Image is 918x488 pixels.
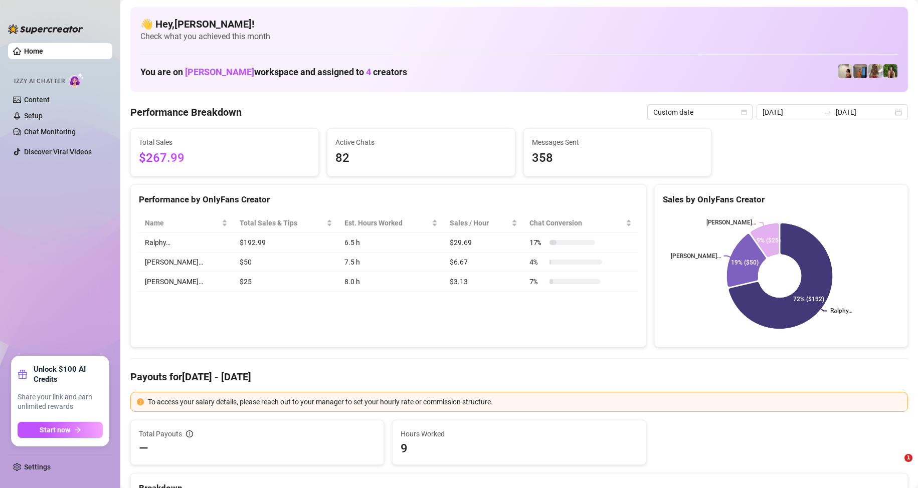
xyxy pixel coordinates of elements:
[401,428,637,439] span: Hours Worked
[824,108,832,116] span: swap-right
[74,426,81,433] span: arrow-right
[824,108,832,116] span: to
[706,219,756,226] text: [PERSON_NAME]…
[868,64,882,78] img: Nathaniel
[24,47,43,55] a: Home
[853,64,867,78] img: Wayne
[24,148,92,156] a: Discover Viral Videos
[838,64,852,78] img: Ralphy
[139,428,182,439] span: Total Payouts
[529,237,545,248] span: 17 %
[401,440,637,456] span: 9
[240,217,324,228] span: Total Sales & Tips
[140,17,898,31] h4: 👋 Hey, [PERSON_NAME] !
[185,67,254,77] span: [PERSON_NAME]
[529,276,545,287] span: 7 %
[186,430,193,437] span: info-circle
[148,396,901,407] div: To access your salary details, please reach out to your manager to set your hourly rate or commis...
[24,128,76,136] a: Chat Monitoring
[344,217,430,228] div: Est. Hours Worked
[884,454,908,478] iframe: Intercom live chat
[444,272,523,292] td: $3.13
[130,105,242,119] h4: Performance Breakdown
[40,426,70,434] span: Start now
[338,253,444,272] td: 7.5 h
[139,253,234,272] td: [PERSON_NAME]…
[139,440,148,456] span: —
[836,107,893,118] input: End date
[14,77,65,86] span: Izzy AI Chatter
[338,272,444,292] td: 8.0 h
[335,137,507,148] span: Active Chats
[18,369,28,379] span: gift
[139,213,234,233] th: Name
[234,253,338,272] td: $50
[663,193,899,206] div: Sales by OnlyFans Creator
[532,137,703,148] span: Messages Sent
[234,233,338,253] td: $192.99
[529,257,545,268] span: 4 %
[24,112,43,120] a: Setup
[670,253,720,260] text: [PERSON_NAME]…
[18,422,103,438] button: Start nowarrow-right
[139,149,310,168] span: $267.99
[69,73,84,87] img: AI Chatter
[140,31,898,42] span: Check what you achieved this month
[532,149,703,168] span: 358
[234,272,338,292] td: $25
[24,96,50,104] a: Content
[444,213,523,233] th: Sales / Hour
[883,64,897,78] img: Nathaniel
[904,454,912,462] span: 1
[8,24,83,34] img: logo-BBDzfeDw.svg
[741,109,747,115] span: calendar
[34,364,103,384] strong: Unlock $100 AI Credits
[830,308,852,315] text: Ralphy…
[130,370,908,384] h4: Payouts for [DATE] - [DATE]
[24,463,51,471] a: Settings
[366,67,371,77] span: 4
[523,213,638,233] th: Chat Conversion
[145,217,220,228] span: Name
[763,107,820,118] input: Start date
[444,253,523,272] td: $6.67
[140,67,407,78] h1: You are on workspace and assigned to creators
[139,137,310,148] span: Total Sales
[653,105,747,120] span: Custom date
[18,392,103,412] span: Share your link and earn unlimited rewards
[139,193,638,206] div: Performance by OnlyFans Creator
[444,233,523,253] td: $29.69
[529,217,624,228] span: Chat Conversion
[335,149,507,168] span: 82
[338,233,444,253] td: 6.5 h
[450,217,509,228] span: Sales / Hour
[234,213,338,233] th: Total Sales & Tips
[139,233,234,253] td: Ralphy…
[139,272,234,292] td: [PERSON_NAME]…
[137,398,144,405] span: exclamation-circle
